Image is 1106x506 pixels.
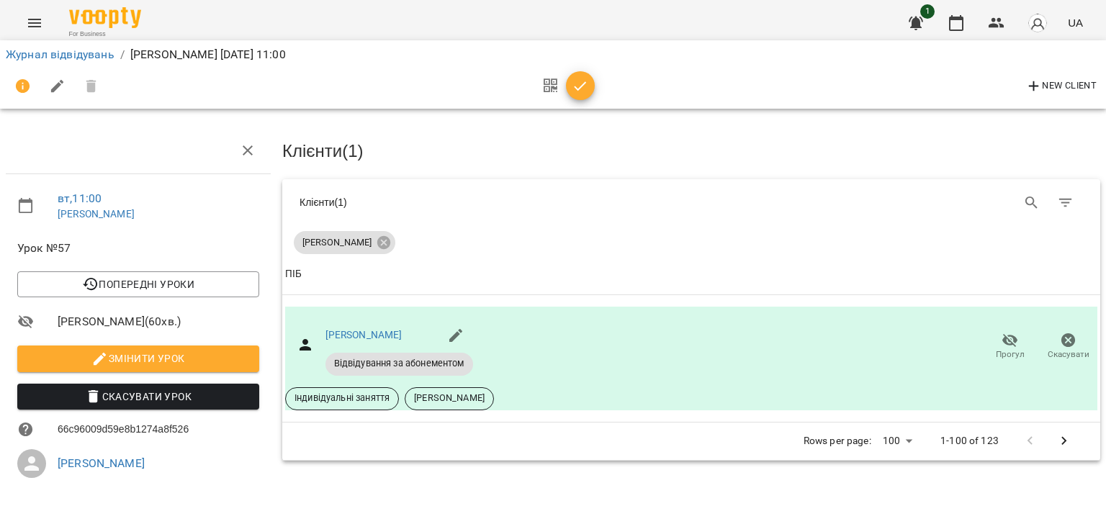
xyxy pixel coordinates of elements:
h3: Клієнти ( 1 ) [282,142,1100,161]
span: For Business [69,30,141,39]
span: Скасувати Урок [29,388,248,405]
button: Search [1015,186,1049,220]
a: [PERSON_NAME] [58,456,145,470]
button: UA [1062,9,1089,36]
span: Скасувати [1048,348,1089,361]
span: New Client [1025,78,1097,95]
button: Прогул [981,327,1039,367]
span: Відвідування за абонементом [325,357,473,370]
span: Індивідуальні заняття [286,392,398,405]
a: Журнал відвідувань [6,48,114,61]
button: Menu [17,6,52,40]
div: Sort [285,266,302,283]
span: Урок №57 [17,240,259,257]
div: Клієнти ( 1 ) [300,195,680,209]
button: New Client [1022,75,1100,98]
button: Змінити урок [17,345,259,371]
div: Table Toolbar [282,179,1100,225]
span: Попередні уроки [29,276,248,293]
button: Попередні уроки [17,271,259,297]
button: Скасувати Урок [17,384,259,410]
p: Rows per page: [804,434,871,448]
div: 100 [877,430,917,451]
p: 1-100 of 123 [940,434,999,448]
span: Змінити урок [29,350,248,367]
p: [PERSON_NAME] [DATE] 11:00 [130,46,286,63]
a: вт , 11:00 [58,191,102,205]
img: avatar_s.png [1028,13,1048,33]
li: 66c96009d59e8b1274a8f526 [6,415,271,444]
button: Фільтр [1048,186,1083,220]
div: ПІБ [285,266,302,283]
span: [PERSON_NAME] ( 60 хв. ) [58,313,259,330]
span: ПІБ [285,266,1097,283]
div: [PERSON_NAME] [294,231,395,254]
span: 1 [920,4,935,19]
span: [PERSON_NAME] [294,236,380,249]
img: Voopty Logo [69,7,141,28]
li: / [120,46,125,63]
a: [PERSON_NAME] [58,208,135,220]
button: Скасувати [1039,327,1097,367]
span: UA [1068,15,1083,30]
button: Next Page [1047,424,1082,458]
a: [PERSON_NAME] [325,329,403,340]
nav: breadcrumb [6,46,1100,63]
span: [PERSON_NAME] [405,392,493,405]
span: Прогул [996,348,1025,361]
